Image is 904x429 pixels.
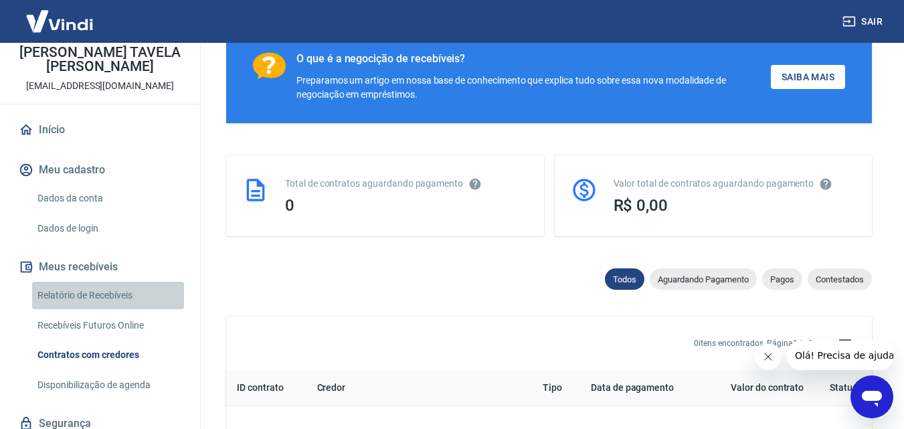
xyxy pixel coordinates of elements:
[32,185,184,212] a: Dados da conta
[11,46,189,74] p: [PERSON_NAME] TAVELA [PERSON_NAME]
[226,370,306,406] th: ID contrato
[850,375,893,418] iframe: Botão para abrir a janela de mensagens
[26,79,174,93] p: [EMAIL_ADDRESS][DOMAIN_NAME]
[296,52,771,66] div: O que é a negocição de recebíveis?
[808,268,872,290] div: Contestados
[32,341,184,369] a: Contratos com credores
[650,274,757,284] span: Aguardando Pagamento
[762,274,802,284] span: Pagos
[614,196,668,215] span: R$ 0,00
[814,370,872,406] th: Status
[605,268,644,290] div: Todos
[650,268,757,290] div: Aguardando Pagamento
[819,177,832,191] svg: O valor comprometido não se refere a pagamentos pendentes na Vindi e sim como garantia a outras i...
[703,370,814,406] th: Valor do contrato
[840,9,888,34] button: Sair
[32,312,184,339] a: Recebíveis Futuros Online
[580,370,703,406] th: Data de pagamento
[605,274,644,284] span: Todos
[755,343,782,370] iframe: Fechar mensagem
[468,177,482,191] svg: Esses contratos não se referem à Vindi, mas sim a outras instituições.
[285,196,528,215] div: 0
[285,177,528,191] div: Total de contratos aguardando pagamento
[762,268,802,290] div: Pagos
[694,337,813,349] p: 0 itens encontrados. Página 1 de 0
[16,115,184,145] a: Início
[829,327,861,359] span: Filtros
[296,74,771,102] div: Preparamos um artigo em nossa base de conhecimento que explica tudo sobre essa nova modalidade de...
[16,252,184,282] button: Meus recebíveis
[32,282,184,309] a: Relatório de Recebíveis
[32,215,184,242] a: Dados de login
[32,371,184,399] a: Disponibilização de agenda
[306,370,533,406] th: Credor
[771,65,845,90] a: Saiba Mais
[8,9,112,20] span: Olá! Precisa de ajuda?
[16,1,103,41] img: Vindi
[787,341,893,370] iframe: Mensagem da empresa
[532,370,580,406] th: Tipo
[614,177,856,191] div: Valor total de contratos aguardando pagamento
[808,274,872,284] span: Contestados
[253,52,286,80] img: Ícone com um ponto de interrogação.
[16,155,184,185] button: Meu cadastro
